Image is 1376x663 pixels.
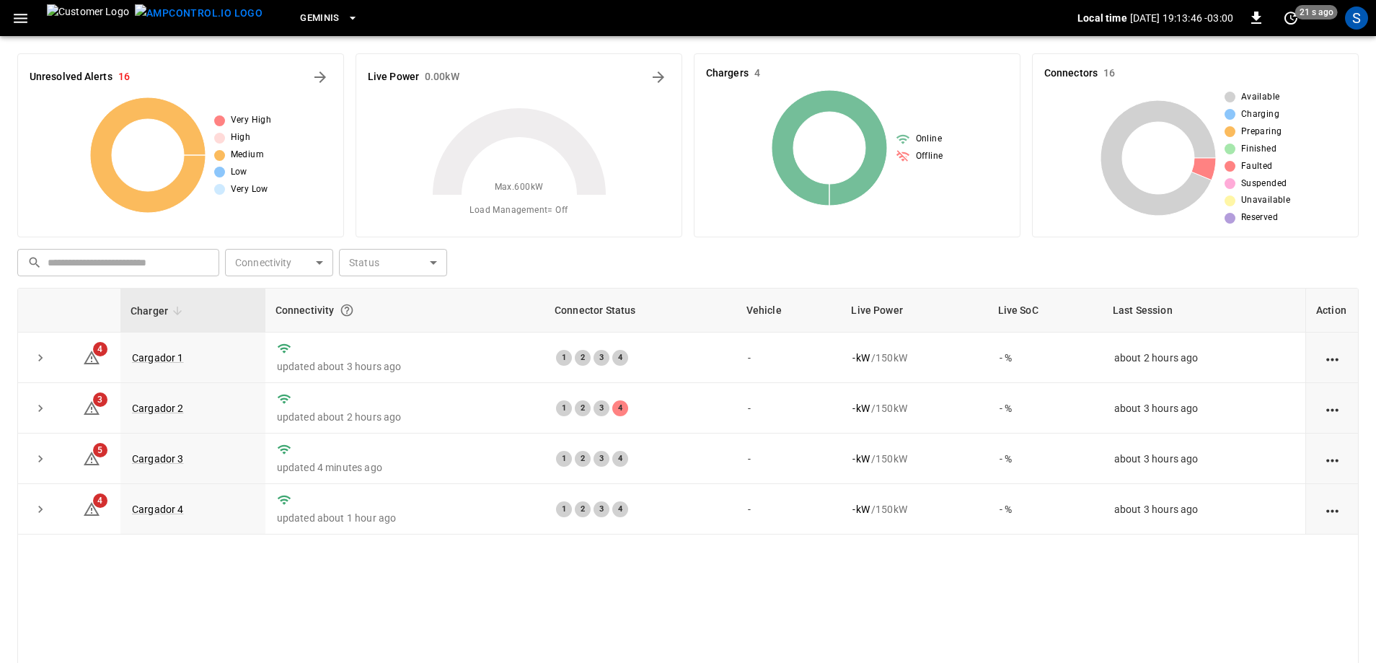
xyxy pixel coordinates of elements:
[132,504,184,515] a: Cargador 4
[556,451,572,467] div: 1
[852,351,869,365] p: - kW
[275,297,534,323] div: Connectivity
[1323,452,1341,466] div: action cell options
[231,183,268,197] span: Very Low
[1241,125,1282,139] span: Preparing
[612,451,628,467] div: 4
[1345,6,1368,30] div: profile-icon
[1323,502,1341,517] div: action cell options
[1077,11,1127,25] p: Local time
[736,434,842,484] td: -
[118,69,130,85] h6: 16
[575,350,591,366] div: 2
[916,132,942,146] span: Online
[1241,142,1276,157] span: Finished
[852,502,976,517] div: / 150 kW
[594,350,609,366] div: 3
[132,453,184,465] a: Cargador 3
[93,443,107,457] span: 5
[612,350,628,366] div: 4
[83,452,100,464] a: 5
[736,484,842,535] td: -
[852,502,869,517] p: - kW
[706,66,749,82] h6: Chargers
[132,403,184,414] a: Cargador 2
[852,452,869,466] p: - kW
[1103,383,1305,434] td: about 3 hours ago
[1241,211,1278,225] span: Reserved
[93,493,107,508] span: 4
[1279,6,1302,30] button: set refresh interval
[30,499,51,520] button: expand row
[1241,107,1279,122] span: Charging
[612,400,628,416] div: 4
[469,203,568,218] span: Load Management = Off
[277,359,533,374] p: updated about 3 hours ago
[231,148,264,162] span: Medium
[1241,90,1280,105] span: Available
[988,434,1103,484] td: - %
[30,398,51,419] button: expand row
[754,66,760,82] h6: 4
[852,351,976,365] div: / 150 kW
[852,401,869,416] p: - kW
[988,484,1103,535] td: - %
[1130,11,1233,25] p: [DATE] 19:13:46 -03:00
[736,383,842,434] td: -
[1103,66,1115,82] h6: 16
[575,501,591,517] div: 2
[277,460,533,475] p: updated 4 minutes ago
[852,452,976,466] div: / 150 kW
[556,501,572,517] div: 1
[93,392,107,407] span: 3
[83,503,100,514] a: 4
[1103,434,1305,484] td: about 3 hours ago
[736,333,842,383] td: -
[277,410,533,424] p: updated about 2 hours ago
[47,4,129,32] img: Customer Logo
[30,347,51,369] button: expand row
[294,4,364,32] button: Geminis
[916,149,943,164] span: Offline
[1241,193,1290,208] span: Unavailable
[131,302,187,320] span: Charger
[1044,66,1098,82] h6: Connectors
[30,448,51,470] button: expand row
[575,400,591,416] div: 2
[309,66,332,89] button: All Alerts
[93,342,107,356] span: 4
[1241,177,1287,191] span: Suspended
[988,333,1103,383] td: - %
[852,401,976,416] div: / 150 kW
[300,10,340,27] span: Geminis
[135,4,263,22] img: ampcontrol.io logo
[1103,289,1305,333] th: Last Session
[334,297,360,323] button: Connection between the charger and our software.
[841,289,987,333] th: Live Power
[132,352,184,364] a: Cargador 1
[594,451,609,467] div: 3
[988,289,1103,333] th: Live SoC
[1241,159,1273,174] span: Faulted
[594,501,609,517] div: 3
[556,400,572,416] div: 1
[988,383,1103,434] td: - %
[1323,401,1341,416] div: action cell options
[495,180,544,195] span: Max. 600 kW
[30,69,113,85] h6: Unresolved Alerts
[1103,333,1305,383] td: about 2 hours ago
[1295,5,1338,19] span: 21 s ago
[1323,351,1341,365] div: action cell options
[368,69,419,85] h6: Live Power
[1103,484,1305,535] td: about 3 hours ago
[544,289,736,333] th: Connector Status
[647,66,670,89] button: Energy Overview
[575,451,591,467] div: 2
[83,351,100,362] a: 4
[425,69,459,85] h6: 0.00 kW
[231,131,251,145] span: High
[277,511,533,525] p: updated about 1 hour ago
[736,289,842,333] th: Vehicle
[231,165,247,180] span: Low
[1305,289,1358,333] th: Action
